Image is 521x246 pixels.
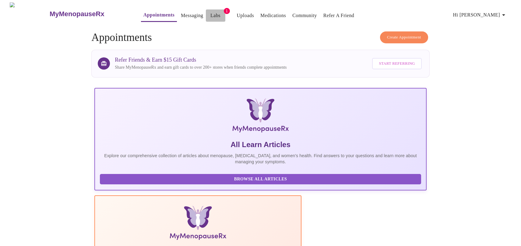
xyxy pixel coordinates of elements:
button: Community [290,9,319,22]
a: Messaging [181,11,203,20]
button: Refer a Friend [321,9,357,22]
span: 1 [224,8,230,14]
p: Explore our comprehensive collection of articles about menopause, [MEDICAL_DATA], and women's hea... [100,153,421,165]
a: Refer a Friend [323,11,354,20]
button: Browse All Articles [100,174,421,185]
img: MyMenopauseRx Logo [10,2,49,25]
button: Start Referring [372,58,421,69]
a: Uploads [237,11,254,20]
p: Share MyMenopauseRx and earn gift cards to over 200+ stores when friends complete appointments [115,64,287,71]
span: Browse All Articles [106,175,415,183]
button: Messaging [178,9,206,22]
img: MyMenopauseRx Logo [150,98,371,135]
a: Labs [210,11,220,20]
button: Uploads [234,9,257,22]
a: Browse All Articles [100,176,423,181]
button: Appointments [141,9,177,22]
button: Labs [206,9,225,22]
h3: MyMenopauseRx [50,10,104,18]
span: Hi [PERSON_NAME] [453,11,507,19]
h4: Appointments [91,31,430,44]
a: Appointments [143,11,174,19]
button: Hi [PERSON_NAME] [451,9,510,21]
h5: All Learn Articles [100,140,421,150]
span: Start Referring [379,60,415,67]
button: Medications [258,9,288,22]
button: Create Appointment [380,31,428,43]
a: Community [292,11,317,20]
a: Medications [260,11,286,20]
a: Start Referring [371,55,423,72]
h3: Refer Friends & Earn $15 Gift Cards [115,57,287,63]
img: Menopause Manual [131,206,265,242]
a: MyMenopauseRx [49,3,128,25]
span: Create Appointment [387,34,421,41]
